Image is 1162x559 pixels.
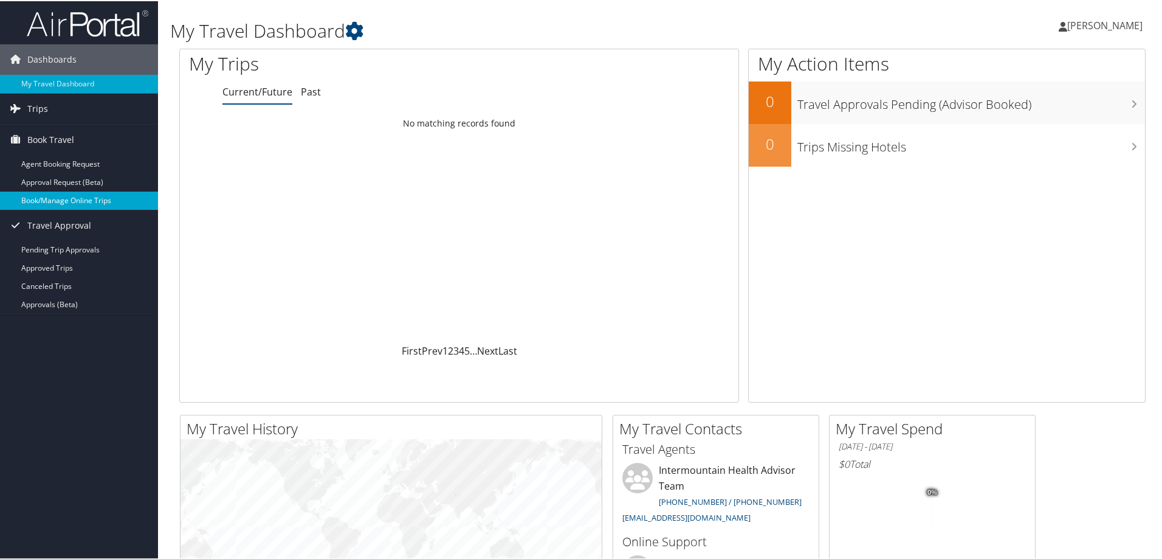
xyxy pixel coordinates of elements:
span: Book Travel [27,123,74,154]
h2: My Travel Spend [836,417,1035,438]
a: [PERSON_NAME] [1059,6,1155,43]
span: [PERSON_NAME] [1067,18,1143,31]
a: 4 [459,343,464,356]
a: First [402,343,422,356]
a: Last [498,343,517,356]
h2: My Travel History [187,417,602,438]
h2: My Travel Contacts [619,417,819,438]
h2: 0 [749,90,791,111]
h6: [DATE] - [DATE] [839,440,1026,451]
h3: Trips Missing Hotels [797,131,1145,155]
a: Past [301,84,321,97]
a: [PHONE_NUMBER] / [PHONE_NUMBER] [659,495,802,506]
span: Dashboards [27,43,77,74]
a: 2 [448,343,453,356]
a: 5 [464,343,470,356]
tspan: 0% [927,488,937,495]
li: Intermountain Health Advisor Team [616,462,816,527]
a: 3 [453,343,459,356]
span: Trips [27,92,48,123]
a: Next [477,343,498,356]
h1: My Action Items [749,50,1145,75]
a: 1 [442,343,448,356]
h3: Travel Agents [622,440,810,457]
a: [EMAIL_ADDRESS][DOMAIN_NAME] [622,511,751,522]
h6: Total [839,456,1026,470]
h3: Online Support [622,532,810,549]
span: Travel Approval [27,209,91,240]
a: Current/Future [222,84,292,97]
img: airportal-logo.png [27,8,148,36]
span: $0 [839,456,850,470]
h2: 0 [749,133,791,153]
span: … [470,343,477,356]
a: 0Trips Missing Hotels [749,123,1145,165]
h1: My Trips [189,50,497,75]
a: 0Travel Approvals Pending (Advisor Booked) [749,80,1145,123]
h3: Travel Approvals Pending (Advisor Booked) [797,89,1145,112]
td: No matching records found [180,111,738,133]
h1: My Travel Dashboard [170,17,827,43]
a: Prev [422,343,442,356]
